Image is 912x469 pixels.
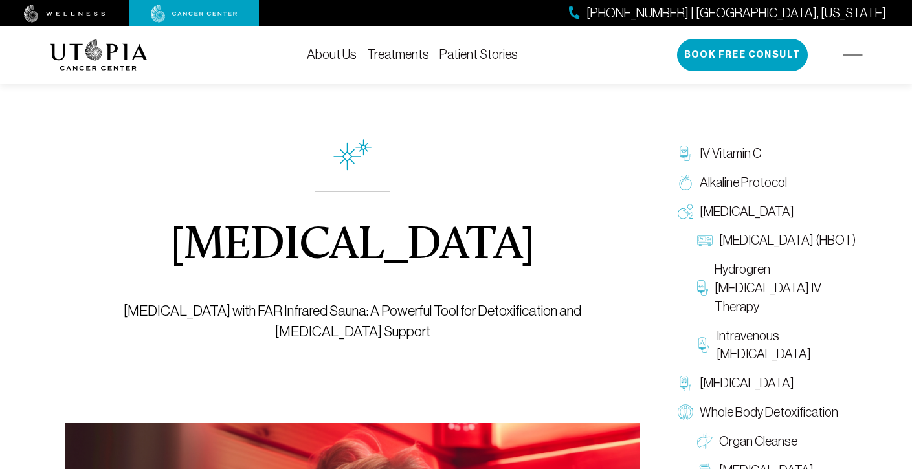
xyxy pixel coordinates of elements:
[367,47,429,61] a: Treatments
[569,4,886,23] a: [PHONE_NUMBER] | [GEOGRAPHIC_DATA], [US_STATE]
[677,39,808,71] button: Book Free Consult
[50,39,148,71] img: logo
[170,223,535,270] h1: [MEDICAL_DATA]
[307,47,357,61] a: About Us
[333,139,372,171] img: icon
[24,5,106,23] img: wellness
[586,4,886,23] span: [PHONE_NUMBER] | [GEOGRAPHIC_DATA], [US_STATE]
[151,5,238,23] img: cancer center
[843,50,863,60] img: icon-hamburger
[439,47,518,61] a: Patient Stories
[95,301,610,342] p: [MEDICAL_DATA] with FAR Infrared Sauna: A Powerful Tool for Detoxification and [MEDICAL_DATA] Sup...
